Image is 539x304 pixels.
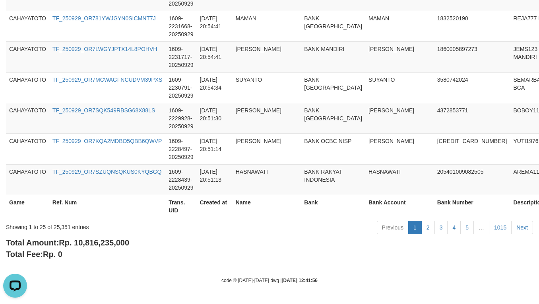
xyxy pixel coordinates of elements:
[165,195,196,218] th: Trans. UID
[6,250,62,259] b: Total Fee:
[365,103,434,133] td: [PERSON_NAME]
[43,250,62,259] span: Rp. 0
[6,220,219,231] div: Showing 1 to 25 of 25,351 entries
[197,72,233,103] td: [DATE] 20:54:34
[6,195,49,218] th: Game
[233,164,301,195] td: HASNAWATI
[52,76,162,83] a: TF_250929_OR7MCWAGFNCUDVM39PXS
[434,41,510,72] td: 1860005897273
[434,103,510,133] td: 4372853771
[197,195,233,218] th: Created at
[165,11,196,41] td: 1609-2231668-20250929
[6,103,49,133] td: CAHAYATOTO
[165,72,196,103] td: 1609-2230791-20250929
[197,164,233,195] td: [DATE] 20:51:13
[434,11,510,41] td: 1832520190
[6,11,49,41] td: CAHAYATOTO
[434,221,448,234] a: 3
[365,72,434,103] td: SUYANTO
[165,103,196,133] td: 1609-2229928-20250929
[233,11,301,41] td: MAMAN
[282,278,318,283] strong: [DATE] 12:41:56
[301,133,365,164] td: BANK OCBC NISP
[434,133,510,164] td: [CREDIT_CARD_NUMBER]
[233,41,301,72] td: [PERSON_NAME]
[52,46,157,52] a: TF_250929_OR7LWGYJPTX14L8POHVH
[421,221,435,234] a: 2
[233,133,301,164] td: [PERSON_NAME]
[221,278,318,283] small: code © [DATE]-[DATE] dwg |
[365,164,434,195] td: HASNAWATI
[52,138,162,144] a: TF_250929_OR7KQA2MDBO5QBB6QWVP
[6,164,49,195] td: CAHAYATOTO
[233,72,301,103] td: SUYANTO
[301,164,365,195] td: BANK RAKYAT INDONESIA
[301,41,365,72] td: BANK MANDIRI
[6,72,49,103] td: CAHAYATOTO
[365,41,434,72] td: [PERSON_NAME]
[197,41,233,72] td: [DATE] 20:54:41
[365,133,434,164] td: [PERSON_NAME]
[197,103,233,133] td: [DATE] 20:51:30
[301,11,365,41] td: BANK [GEOGRAPHIC_DATA]
[233,195,301,218] th: Name
[165,164,196,195] td: 1609-2228439-20250929
[197,133,233,164] td: [DATE] 20:51:14
[52,169,162,175] a: TF_250929_OR7SZUQNSQKUS0KYQBGQ
[6,133,49,164] td: CAHAYATOTO
[473,221,489,234] a: …
[301,195,365,218] th: Bank
[49,195,165,218] th: Ref. Num
[301,103,365,133] td: BANK [GEOGRAPHIC_DATA]
[434,72,510,103] td: 3580742024
[434,164,510,195] td: 205401009082505
[365,195,434,218] th: Bank Account
[6,41,49,72] td: CAHAYATOTO
[408,221,422,234] a: 1
[165,41,196,72] td: 1609-2231717-20250929
[52,107,155,114] a: TF_250929_OR7SQK549RBSG68X88LS
[59,238,129,247] span: Rp. 10,816,235,000
[434,195,510,218] th: Bank Number
[447,221,461,234] a: 4
[52,15,156,22] a: TF_250929_OR781YWJGYN0SICMNT7J
[489,221,512,234] a: 1015
[233,103,301,133] td: [PERSON_NAME]
[3,3,27,27] button: Open LiveChat chat widget
[197,11,233,41] td: [DATE] 20:54:41
[301,72,365,103] td: BANK [GEOGRAPHIC_DATA]
[165,133,196,164] td: 1609-2228497-20250929
[460,221,474,234] a: 5
[377,221,409,234] a: Previous
[365,11,434,41] td: MAMAN
[6,238,129,247] b: Total Amount:
[511,221,533,234] a: Next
